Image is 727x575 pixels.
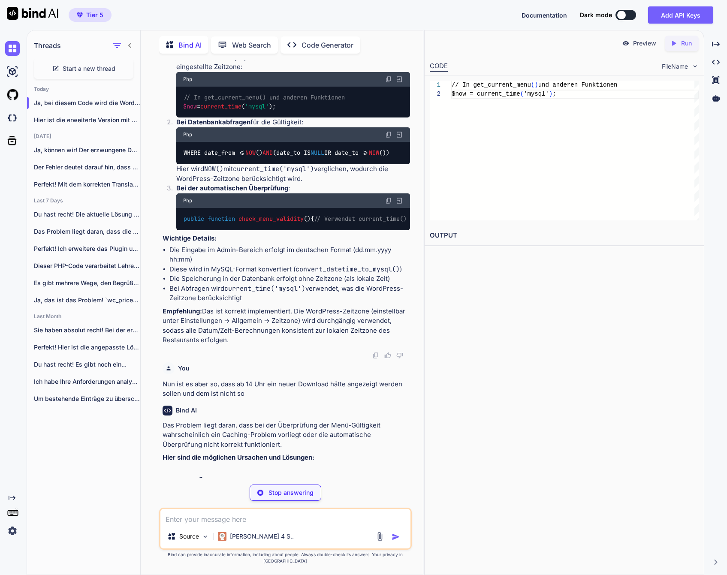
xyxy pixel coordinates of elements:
li: Bei Abfragen wird verwendet, was die WordPress-Zeitzone berücksichtigt [169,284,410,303]
img: premium [77,12,83,18]
button: Documentation [522,11,567,20]
p: Ja, bei diesem Code wird die WordPress-Z... [34,99,140,107]
img: Pick Models [202,533,209,540]
span: Dark mode [580,11,612,19]
p: Nun ist es aber so, dass ab 14 Uhr ein neuer Download hätte angezeigt werden sollen und dem ist n... [163,379,410,399]
span: function [208,215,235,223]
span: NULL [311,149,324,157]
img: Open in Browser [395,197,403,205]
p: Das ist korrekt implementiert. Die WordPress-Zeitzone (einstellbar unter Einstellungen → Allgemei... [163,307,410,345]
img: ai-studio [5,64,20,79]
h2: OUTPUT [425,226,704,246]
p: Du hast recht! Die aktuelle Lösung ändert... [34,210,140,219]
p: Bind can provide inaccurate information, including about people. Always double-check its answers.... [159,551,412,564]
p: Du hast recht! Es gibt noch ein... [34,360,140,369]
span: und anderen Funktionen [538,81,617,88]
p: Run [681,39,692,48]
code: current_time('mysql') [176,53,257,62]
span: AND [262,149,273,157]
img: copy [385,197,392,204]
strong: Bei Datenbankabfragen [176,118,250,126]
img: Bind AI [7,7,58,20]
span: 'mysql' [245,102,269,110]
p: Preview [633,39,656,48]
code: convert_datetime_to_mysql() [296,265,400,274]
h2: Today [27,86,140,93]
p: Sie haben absolut recht! Bei der ersten... [34,326,140,334]
h6: You [178,364,190,373]
span: ( [531,81,534,88]
p: : [176,184,410,193]
p: Dieser PHP-Code verarbeitet Lehrer-Daten aus einem Stundenplan.... [34,262,140,270]
img: preview [622,39,630,47]
span: FileName [662,62,688,71]
div: CODE [430,61,448,72]
span: NOW [245,149,256,157]
span: Php [183,76,192,83]
p: Perfekt! Hier ist die angepasste Lösung mit... [34,343,140,352]
p: Es gibt mehrere Wege, den Begrüßungstext im... [34,279,140,287]
img: dislike [396,352,403,359]
img: chevron down [691,63,699,70]
code: WHERE date_from <= () (date_to IS OR date_to >= ()) [183,148,390,157]
button: premiumTier 5 [69,8,112,22]
li: Die Eingabe im Admin-Bereich erfolgt im deutschen Format (dd.mm.yyyy hh:mm) [169,245,410,265]
img: icon [392,533,400,541]
h6: Bind AI [176,406,197,415]
span: public [184,215,204,223]
div: 1 [430,81,440,90]
span: 'mysql' [524,90,549,97]
img: Open in Browser [395,75,403,83]
span: // In get_current_menu() und anderen Funktionen [184,94,345,102]
span: ( ) [208,215,311,223]
code: { } [183,214,514,223]
img: Claude 4 Sonnet [218,532,226,541]
img: chat [5,41,20,56]
span: Start a new thread [63,64,115,73]
code: NOW() [204,165,223,173]
img: copy [372,352,379,359]
p: Perfekt! Ich erweitere das Plugin um ein... [34,244,140,253]
span: check_menu_validity [238,215,304,223]
span: $now [183,102,197,110]
span: ) [549,90,552,97]
h2: 1. [163,476,410,486]
span: NOW [369,149,379,157]
img: attachment [375,532,385,542]
p: Hier ist die erweiterte Version mit Bild... [34,116,140,124]
code: current_time('mysql') [233,165,314,173]
p: [PERSON_NAME] 4 S.. [230,532,294,541]
img: copy [385,76,392,83]
strong: Hier sind die möglichen Ursachen und Lösungen: [163,453,314,461]
button: Add API Keys [648,6,713,24]
p: Bind AI [178,40,202,50]
p: Ja, das ist das Problem! `wc_price()` formatiert... [34,296,140,304]
span: ; [552,90,556,97]
strong: Wichtige Details: [163,234,217,242]
span: ) [534,81,538,88]
img: githubLight [5,87,20,102]
p: für die Gültigkeit: [176,117,410,127]
span: Php [183,131,192,138]
strong: Sofortige Überprüfung (Debugging) [167,477,284,485]
div: 2 [430,90,440,99]
img: like [384,352,391,359]
img: settings [5,524,20,538]
p: Um bestehende Einträge zu überschreiben, haben Sie... [34,394,140,403]
span: // Verwendet current_time() für Zeitzonenberücksichtigung [314,215,510,223]
p: Stop answering [268,488,314,497]
strong: Empfehlung: [163,307,202,315]
li: Die Speicherung in der Datenbank erfolgt ohne Zeitzone (als lokale Zeit) [169,274,410,284]
span: $now = current_time [452,90,520,97]
span: Tier 5 [86,11,103,19]
p: Web Search [232,40,271,50]
h1: Threads [34,40,61,51]
p: Perfekt! Mit dem korrekten TranslatePress URL-Converter können... [34,180,140,189]
code: = ( ); [183,93,345,111]
span: // In get_current_menu [452,81,531,88]
h2: Last 7 Days [27,197,140,204]
code: current_time('mysql') [224,284,305,293]
img: copy [385,131,392,138]
p: - Diese Funktion verwendet die in WordPress eingestellte Zeitzone: [176,53,410,72]
span: ( [520,90,523,97]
